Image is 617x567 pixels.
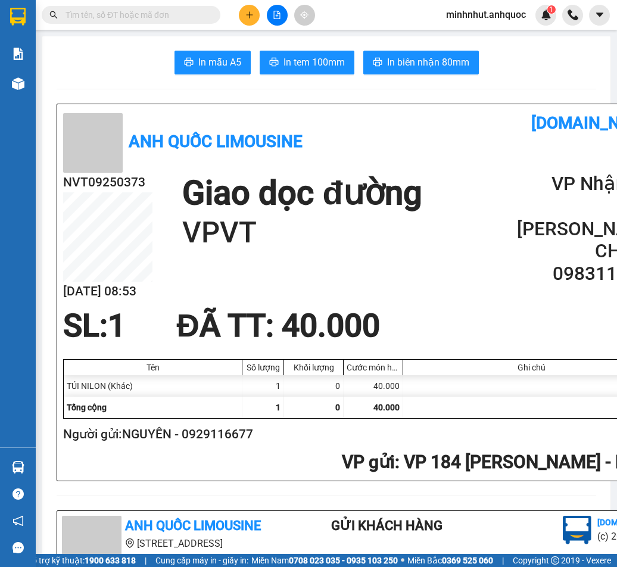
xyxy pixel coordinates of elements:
span: printer [184,57,194,68]
span: In tem 100mm [283,55,345,70]
button: printerIn mẫu A5 [174,51,251,74]
span: plus [245,11,254,19]
sup: 1 [547,5,556,14]
button: plus [239,5,260,26]
span: notification [13,515,24,526]
h1: Giao dọc đường [182,173,422,214]
span: 1 [108,307,126,344]
span: 1 [549,5,553,14]
img: icon-new-feature [541,10,551,20]
button: aim [294,5,315,26]
input: Tìm tên, số ĐT hoặc mã đơn [66,8,206,21]
strong: 0369 525 060 [442,556,493,565]
button: printerIn biên nhận 80mm [363,51,479,74]
span: ⚪️ [401,558,404,563]
li: [STREET_ADDRESS][PERSON_NAME] [62,536,283,566]
img: phone-icon [568,10,578,20]
h2: [DATE] 08:53 [63,282,152,301]
span: In biên nhận 80mm [387,55,469,70]
span: question-circle [13,488,24,500]
img: solution-icon [12,48,24,60]
span: 1 [276,403,281,412]
div: Khối lượng [287,363,340,372]
strong: 1900 633 818 [85,556,136,565]
span: printer [269,57,279,68]
button: caret-down [589,5,610,26]
span: search [49,11,58,19]
button: printerIn tem 100mm [260,51,354,74]
span: 40.000 [373,403,400,412]
span: ĐÃ TT : 40.000 [176,307,379,344]
span: environment [125,538,135,548]
div: Cước món hàng [347,363,400,372]
span: file-add [273,11,281,19]
button: file-add [267,5,288,26]
span: message [13,542,24,553]
img: logo.jpg [563,516,591,544]
span: caret-down [594,10,605,20]
img: logo-vxr [10,8,26,26]
span: minhnhut.anhquoc [437,7,535,22]
b: Anh Quốc Limousine [125,518,261,533]
span: In mẫu A5 [198,55,241,70]
span: Tổng cộng [67,403,107,412]
span: Miền Nam [251,554,398,567]
span: VP gửi [342,451,395,472]
span: Cung cấp máy in - giấy in: [155,554,248,567]
div: Tên [67,363,239,372]
span: | [502,554,504,567]
div: Số lượng [245,363,281,372]
strong: 0708 023 035 - 0935 103 250 [289,556,398,565]
img: warehouse-icon [12,77,24,90]
b: Gửi khách hàng [331,518,443,533]
span: Miền Bắc [407,554,493,567]
span: copyright [551,556,559,565]
span: 0 [335,403,340,412]
h1: VPVT [182,214,422,252]
span: Hỗ trợ kỹ thuật: [26,554,136,567]
img: warehouse-icon [12,461,24,473]
span: SL: [63,307,108,344]
div: 1 [242,375,284,397]
div: 40.000 [344,375,403,397]
span: printer [373,57,382,68]
span: aim [300,11,308,19]
b: Anh Quốc Limousine [129,132,303,151]
h2: NVT09250373 [63,173,152,192]
div: TÚI NILON (Khác) [64,375,242,397]
span: | [145,554,147,567]
div: 0 [284,375,344,397]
